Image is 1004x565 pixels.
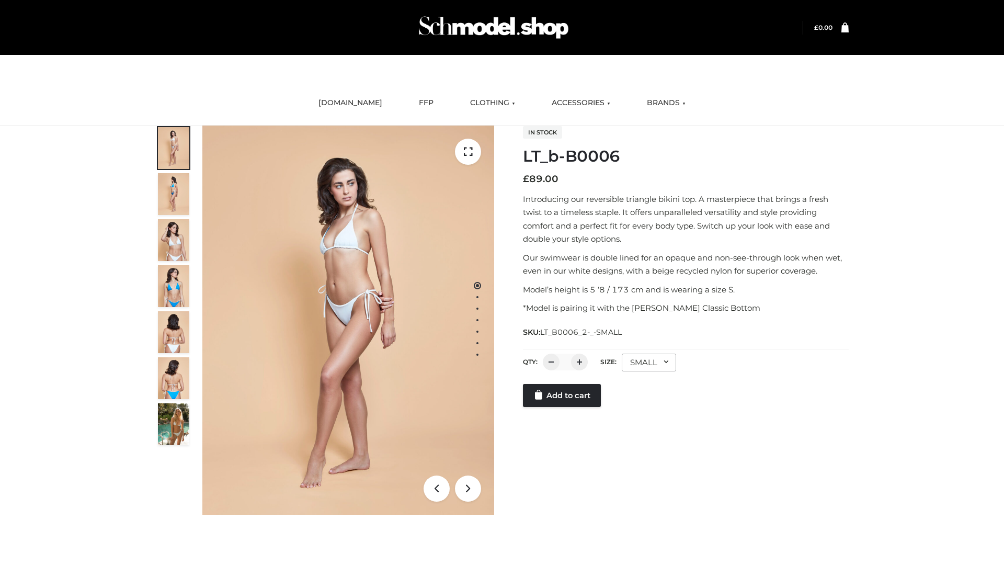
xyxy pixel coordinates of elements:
img: ArielClassicBikiniTop_CloudNine_AzureSky_OW114ECO_3-scaled.jpg [158,219,189,261]
img: Arieltop_CloudNine_AzureSky2.jpg [158,403,189,445]
span: SKU: [523,326,623,338]
bdi: 89.00 [523,173,558,185]
a: FFP [411,92,441,115]
a: £0.00 [814,24,832,31]
label: QTY: [523,358,538,366]
a: [DOMAIN_NAME] [311,92,390,115]
p: Introducing our reversible triangle bikini top. A masterpiece that brings a fresh twist to a time... [523,193,849,246]
div: SMALL [622,354,676,371]
p: Model’s height is 5 ‘8 / 173 cm and is wearing a size S. [523,283,849,297]
a: CLOTHING [462,92,523,115]
a: ACCESSORIES [544,92,618,115]
img: Schmodel Admin 964 [415,7,572,48]
img: ArielClassicBikiniTop_CloudNine_AzureSky_OW114ECO_8-scaled.jpg [158,357,189,399]
span: LT_B0006_2-_-SMALL [540,327,622,337]
bdi: 0.00 [814,24,832,31]
p: *Model is pairing it with the [PERSON_NAME] Classic Bottom [523,301,849,315]
span: £ [523,173,529,185]
img: ArielClassicBikiniTop_CloudNine_AzureSky_OW114ECO_4-scaled.jpg [158,265,189,307]
img: ArielClassicBikiniTop_CloudNine_AzureSky_OW114ECO_1-scaled.jpg [158,127,189,169]
a: Add to cart [523,384,601,407]
img: ArielClassicBikiniTop_CloudNine_AzureSky_OW114ECO_1 [202,126,494,515]
span: £ [814,24,818,31]
img: ArielClassicBikiniTop_CloudNine_AzureSky_OW114ECO_2-scaled.jpg [158,173,189,215]
span: In stock [523,126,562,139]
label: Size: [600,358,617,366]
a: BRANDS [639,92,693,115]
p: Our swimwear is double lined for an opaque and non-see-through look when wet, even in our white d... [523,251,849,278]
img: ArielClassicBikiniTop_CloudNine_AzureSky_OW114ECO_7-scaled.jpg [158,311,189,353]
h1: LT_b-B0006 [523,147,849,166]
